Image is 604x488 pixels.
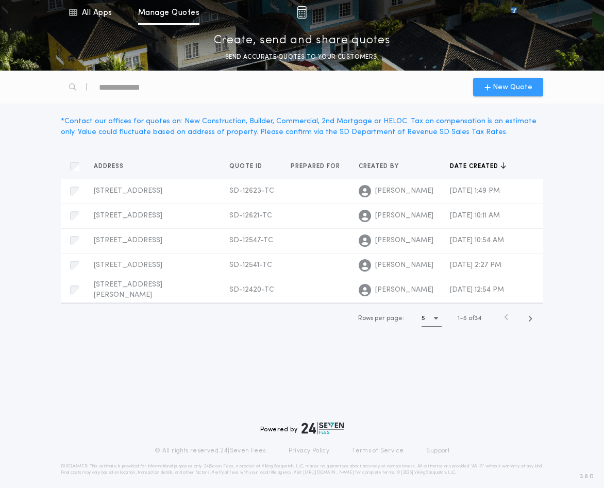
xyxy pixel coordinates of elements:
[458,315,460,322] span: 1
[297,6,307,19] img: img
[225,52,379,62] p: SEND ACCURATE QUOTES TO YOUR CUSTOMERS.
[450,286,504,294] span: [DATE] 12:54 PM
[492,7,535,18] img: vs-icon
[229,187,274,195] span: SD-12623-TC
[289,447,330,455] a: Privacy Policy
[580,472,594,481] span: 3.8.0
[94,281,162,299] span: [STREET_ADDRESS][PERSON_NAME]
[359,162,401,171] span: Created by
[450,212,500,220] span: [DATE] 10:11 AM
[229,212,272,220] span: SD-12621-TC
[450,162,500,171] span: Date created
[450,237,504,244] span: [DATE] 10:54 AM
[229,286,274,294] span: SD-12420-TC
[94,162,126,171] span: Address
[426,447,449,455] a: Support
[375,186,433,196] span: [PERSON_NAME]
[94,261,162,269] span: [STREET_ADDRESS]
[301,422,344,434] img: logo
[375,260,433,271] span: [PERSON_NAME]
[229,161,270,172] button: Quote ID
[358,315,404,322] span: Rows per page:
[229,237,273,244] span: SD-12547-TC
[94,237,162,244] span: [STREET_ADDRESS]
[303,470,354,475] a: [URL][DOMAIN_NAME]
[375,285,433,295] span: [PERSON_NAME]
[450,261,501,269] span: [DATE] 2:27 PM
[94,187,162,195] span: [STREET_ADDRESS]
[61,116,543,138] div: * Contact our offices for quotes on: New Construction, Builder, Commercial, 2nd Mortgage or HELOC...
[422,313,425,324] h1: 5
[468,314,481,323] span: of 34
[352,447,404,455] a: Terms of Service
[473,78,543,96] button: New Quote
[291,162,342,171] span: Prepared for
[450,161,506,172] button: Date created
[375,211,433,221] span: [PERSON_NAME]
[493,82,532,93] span: New Quote
[463,315,467,322] span: 5
[61,463,543,476] p: DISCLAIMER: This estimate is provided for informational purposes only. 24|Seven Fees, a product o...
[229,261,272,269] span: SD-12541-TC
[155,447,266,455] p: © All rights reserved. 24|Seven Fees
[359,161,407,172] button: Created by
[94,212,162,220] span: [STREET_ADDRESS]
[94,161,131,172] button: Address
[450,187,500,195] span: [DATE] 1:49 PM
[422,310,442,327] button: 5
[214,32,391,49] p: Create, send and share quotes
[260,422,344,434] div: Powered by
[229,162,264,171] span: Quote ID
[375,235,433,246] span: [PERSON_NAME]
